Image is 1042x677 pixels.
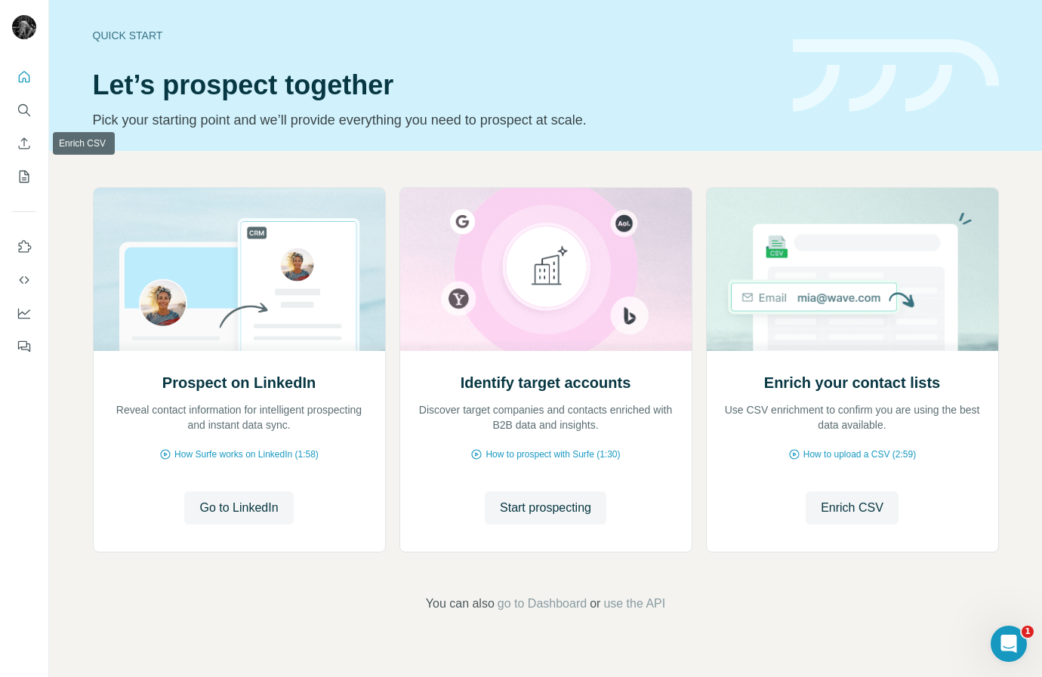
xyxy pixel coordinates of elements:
button: go to Dashboard [498,595,587,613]
button: Enrich CSV [12,130,36,157]
p: Pick your starting point and we’ll provide everything you need to prospect at scale. [93,109,775,131]
span: Enrich CSV [821,499,883,517]
p: Use CSV enrichment to confirm you are using the best data available. [722,402,983,432]
img: Enrich your contact lists [706,188,999,351]
button: My lists [12,163,36,190]
h2: Prospect on LinkedIn [162,372,316,393]
img: banner [793,39,999,112]
img: Identify target accounts [399,188,692,351]
img: Avatar [12,15,36,39]
button: Enrich CSV [806,491,899,525]
button: Feedback [12,333,36,360]
button: Search [12,97,36,124]
p: Reveal contact information for intelligent prospecting and instant data sync. [109,402,370,432]
span: Start prospecting [500,499,591,517]
button: Start prospecting [485,491,606,525]
span: How to upload a CSV (2:59) [803,448,916,461]
span: Go to LinkedIn [199,499,278,517]
span: How to prospect with Surfe (1:30) [486,448,620,461]
button: Go to LinkedIn [184,491,293,525]
button: use the API [603,595,665,613]
p: Discover target companies and contacts enriched with B2B data and insights. [415,402,677,432]
span: How Surfe works on LinkedIn (1:58) [174,448,319,461]
h1: Let’s prospect together [93,70,775,100]
button: Use Surfe on LinkedIn [12,233,36,260]
div: Quick start [93,28,775,43]
button: Dashboard [12,300,36,327]
button: Quick start [12,63,36,91]
span: You can also [426,595,495,613]
h2: Enrich your contact lists [764,372,940,393]
span: 1 [1022,626,1034,638]
span: or [590,595,600,613]
img: Prospect on LinkedIn [93,188,386,351]
h2: Identify target accounts [461,372,631,393]
button: Use Surfe API [12,266,36,294]
iframe: Intercom live chat [991,626,1027,662]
